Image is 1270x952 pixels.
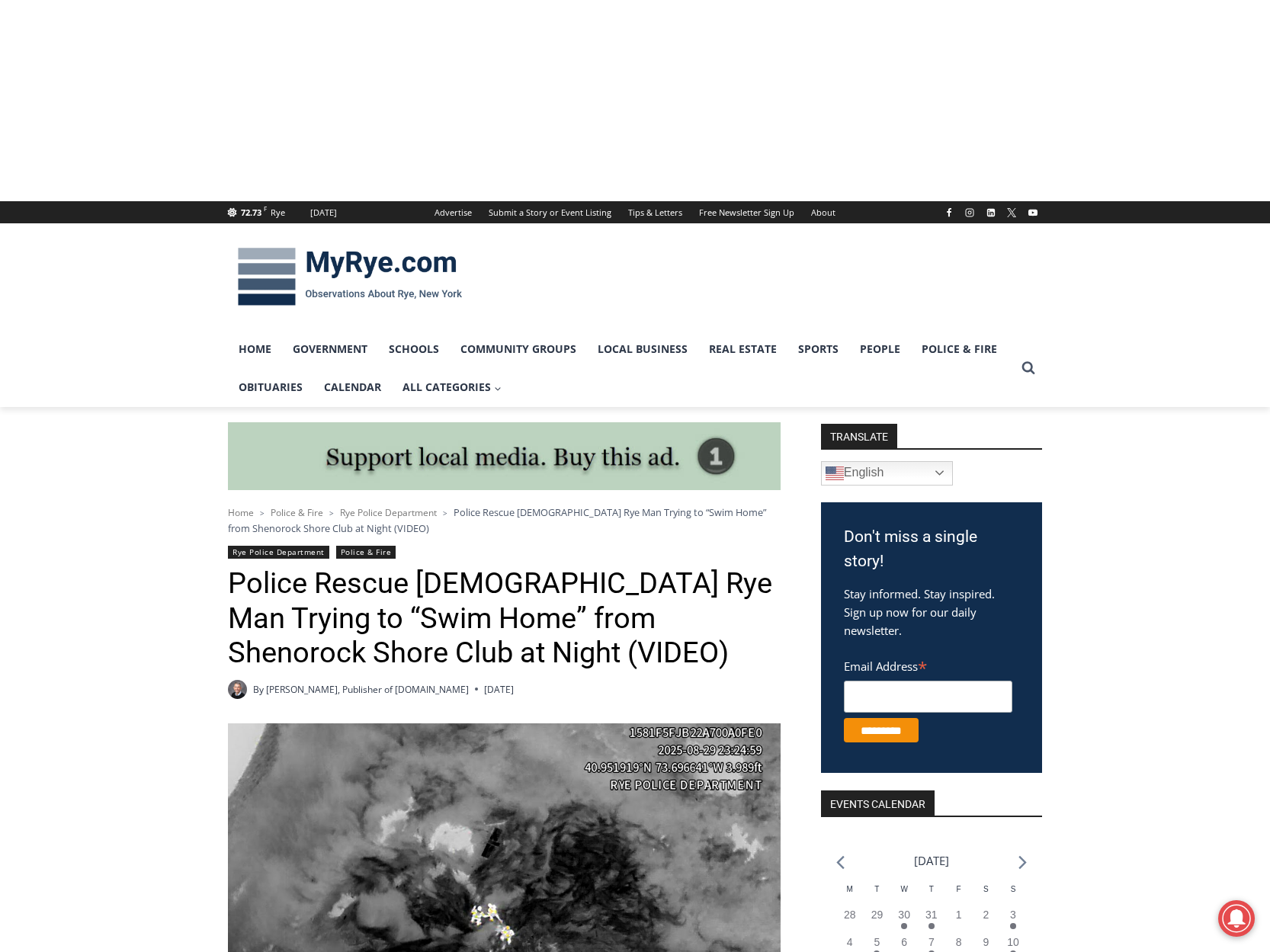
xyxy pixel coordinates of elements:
[253,682,264,697] span: By
[329,508,334,518] span: >
[874,885,879,893] span: T
[914,851,949,871] li: [DATE]
[940,204,958,222] a: Facebook
[983,909,989,921] time: 2
[929,885,934,893] span: T
[961,204,979,222] a: Instagram
[228,505,766,534] span: Police Rescue [DEMOGRAPHIC_DATA] Rye Man Trying to “Swim Home” from Shenorock Shore Club at Night...
[1007,936,1019,948] time: 10
[1011,885,1016,893] span: S
[956,936,962,948] time: 8
[228,237,472,316] img: MyRye.com
[999,907,1027,934] button: 3 Has events
[691,201,803,223] a: Free Newsletter Sign Up
[928,936,935,948] time: 7
[844,525,1019,573] h3: Don't miss a single story!
[228,506,254,519] a: Home
[890,883,918,907] div: Wednesday
[1015,354,1042,382] button: View Search Form
[871,909,884,921] time: 29
[228,505,781,536] nav: Breadcrumbs
[847,885,853,893] span: M
[864,907,891,934] button: 29
[1024,204,1042,222] a: YouTube
[982,204,1000,222] a: Linkedin
[313,368,392,406] a: Calendar
[310,206,337,220] div: [DATE]
[378,330,450,368] a: Schools
[849,330,911,368] a: People
[999,883,1027,907] div: Sunday
[956,909,962,921] time: 1
[844,585,1019,639] p: Stay informed. Stay inspired. Sign up now for our daily newsletter.
[803,201,844,223] a: About
[241,207,261,218] span: 72.73
[918,883,945,907] div: Thursday
[821,790,935,816] h2: Events Calendar
[260,508,265,518] span: >
[228,422,781,491] img: support local media, buy this ad
[901,923,907,929] em: Has events
[957,885,961,893] span: F
[928,923,935,929] em: Has events
[228,680,247,699] a: Author image
[340,506,437,519] a: Rye Police Department
[864,883,891,907] div: Tuesday
[918,907,945,934] button: 31 Has events
[844,909,856,921] time: 28
[228,546,329,559] a: Rye Police Department
[1010,923,1016,929] em: Has events
[271,206,285,220] div: Rye
[228,566,781,671] h1: Police Rescue [DEMOGRAPHIC_DATA] Rye Man Trying to “Swim Home” from Shenorock Shore Club at Night...
[264,204,267,213] span: F
[847,936,853,948] time: 4
[836,907,864,934] button: 28
[821,461,953,486] a: English
[836,883,864,907] div: Monday
[925,909,938,921] time: 31
[836,855,845,870] a: Previous month
[1018,855,1027,870] a: Next month
[911,330,1008,368] a: Police & Fire
[890,907,918,934] button: 30 Has events
[271,506,323,519] a: Police & Fire
[266,683,469,696] a: [PERSON_NAME], Publisher of [DOMAIN_NAME]
[426,201,844,223] nav: Secondary Navigation
[844,651,1012,678] label: Email Address
[402,379,502,396] span: All Categories
[945,907,973,934] button: 1
[228,330,1015,407] nav: Primary Navigation
[826,464,844,482] img: en
[874,936,880,948] time: 5
[484,682,514,697] time: [DATE]
[480,201,620,223] a: Submit a Story or Event Listing
[228,330,282,368] a: Home
[983,885,989,893] span: S
[900,885,907,893] span: W
[821,424,897,448] strong: TRANSLATE
[983,936,989,948] time: 9
[1002,204,1021,222] a: X
[620,201,691,223] a: Tips & Letters
[336,546,396,559] a: Police & Fire
[698,330,787,368] a: Real Estate
[972,883,999,907] div: Saturday
[426,201,480,223] a: Advertise
[898,909,910,921] time: 30
[1010,909,1016,921] time: 3
[228,368,313,406] a: Obituaries
[282,330,378,368] a: Government
[901,936,907,948] time: 6
[392,368,512,406] a: All Categories
[787,330,849,368] a: Sports
[972,907,999,934] button: 2
[450,330,587,368] a: Community Groups
[443,508,447,518] span: >
[587,330,698,368] a: Local Business
[945,883,973,907] div: Friday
